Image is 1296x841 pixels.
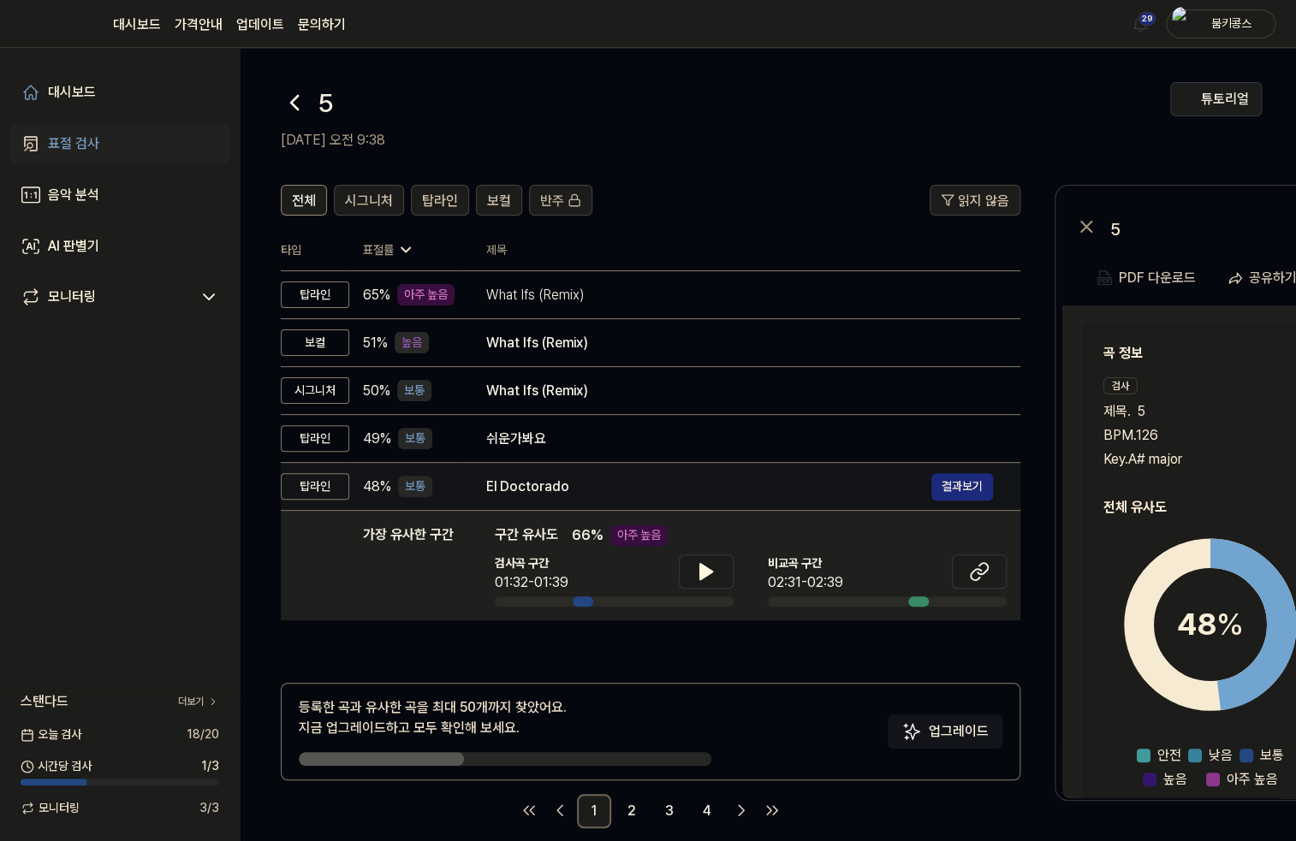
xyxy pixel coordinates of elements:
span: 모니터링 [21,799,80,817]
span: 시그니처 [345,191,393,211]
div: 아주 높음 [610,524,668,546]
button: 전체 [281,185,327,216]
a: 3 [652,794,687,828]
a: Go to previous page [546,797,574,824]
a: Go to next page [728,797,755,824]
span: 51 % [363,333,388,353]
div: 탑라인 [281,425,349,452]
span: 제목 . [1103,401,1131,422]
div: 등록한 곡과 유사한 곡을 최대 50개까지 찾았어요. 지금 업그레이드하고 모두 확인해 보세요. [299,697,567,738]
button: 결과보기 [931,473,993,500]
div: 아주 높음 [397,284,455,305]
img: Help [1184,92,1198,106]
span: 65 % [363,285,390,305]
button: 시그니처 [334,185,404,216]
h1: 5 [318,84,333,122]
div: 쉬운가봐요 [486,429,993,449]
span: 오늘 검사 [21,726,81,743]
button: 읽지 않음 [930,185,1020,216]
img: 알림 [1130,14,1150,34]
div: El Doctorado [486,477,931,497]
button: 가격안내 [175,15,223,35]
span: 49 % [363,429,391,449]
div: 검사 [1103,377,1138,394]
div: 탑라인 [281,281,349,308]
button: 반주 [529,185,592,216]
span: 전체 [292,191,316,211]
th: 제목 [486,229,1020,270]
h2: [DATE] 오전 9:38 [281,130,1170,151]
span: 구간 유사도 [495,524,558,546]
button: 보컬 [476,185,522,216]
span: 아주 높음 [1227,769,1278,790]
span: 낮음 [1209,745,1233,766]
img: Sparkles [901,721,922,742]
span: 3 / 3 [199,799,219,817]
span: 18 / 20 [187,726,219,743]
span: 1 / 3 [201,757,219,775]
div: 탑라인 [281,473,349,500]
th: 타입 [281,229,349,271]
a: AI 판별기 [10,226,229,267]
div: 가장 유사한 구간 [363,524,454,607]
a: 표절 검사 [10,123,229,164]
span: 비교곡 구간 [768,554,843,572]
a: 대시보드 [10,72,229,113]
button: profile붐키콩스 [1166,9,1275,38]
span: 50 % [363,381,390,401]
div: 표절 검사 [48,133,99,154]
nav: pagination [281,794,1020,828]
button: 튜토리얼 [1170,82,1262,116]
a: 더보기 [178,694,219,709]
span: 높음 [1163,769,1187,790]
span: 5 [1138,401,1145,422]
a: 문의하기 [298,15,346,35]
div: 시그니처 [281,377,349,404]
div: 01:32-01:39 [495,572,568,593]
a: 대시보드 [113,15,161,35]
span: 반주 [540,191,564,211]
div: 표절률 [363,241,459,259]
div: What Ifs (Remix) [486,381,993,401]
div: 48 [1177,601,1244,648]
div: 29 [1138,12,1156,26]
div: 붐키콩스 [1198,14,1264,33]
span: 66 % [572,525,603,546]
button: PDF 다운로드 [1093,261,1199,295]
div: 음악 분석 [48,185,99,205]
a: 1 [577,794,611,828]
span: 검사곡 구간 [495,554,568,572]
div: 모니터링 [48,287,96,307]
div: 02:31-02:39 [768,572,843,593]
div: What Ifs (Remix) [486,285,993,305]
div: What Ifs (Remix) [486,333,993,353]
span: 시간당 검사 [21,757,92,775]
span: 보컬 [487,191,511,211]
span: 읽지 않음 [958,191,1009,211]
button: 탑라인 [411,185,469,216]
div: PDF 다운로드 [1119,267,1196,289]
div: 대시보드 [48,82,96,103]
a: Go to first page [515,797,543,824]
button: 알림29 [1127,10,1154,38]
span: 보통 [1260,745,1284,766]
a: Sparkles업그레이드 [888,729,1002,745]
a: 모니터링 [21,287,192,307]
span: % [1216,606,1244,643]
span: 48 % [363,477,391,497]
span: 스탠다드 [21,691,68,712]
a: 2 [615,794,649,828]
img: PDF Download [1097,270,1112,286]
span: 탑라인 [422,191,458,211]
a: 음악 분석 [10,175,229,216]
span: 안전 [1157,745,1181,766]
div: 보통 [397,380,431,401]
div: 높음 [395,332,429,353]
div: AI 판별기 [48,236,99,257]
div: 보컬 [281,329,349,356]
a: Go to last page [758,797,786,824]
div: 보통 [398,428,432,449]
img: profile [1172,7,1192,41]
a: 업데이트 [236,15,284,35]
